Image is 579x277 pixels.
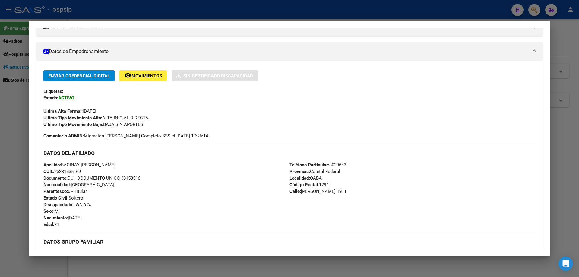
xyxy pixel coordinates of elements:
[183,73,253,79] span: Sin Certificado Discapacidad
[43,89,63,94] strong: Etiquetas:
[43,222,54,227] strong: Edad:
[43,195,83,201] span: Soltero
[43,162,61,168] strong: Apellido:
[43,238,536,245] h3: DATOS GRUPO FAMILIAR
[131,73,162,79] span: Movimientos
[43,109,83,114] strong: Última Alta Formal:
[43,115,148,121] span: ALTA INICIAL DIRECTA
[43,133,208,139] span: Migración [PERSON_NAME] Completo SSS el [DATE] 17:26:14
[43,189,87,194] span: 0 - Titular
[289,175,322,181] span: CABA
[43,175,68,181] strong: Documento:
[36,42,543,61] mat-expansion-panel-header: Datos de Empadronamiento
[289,175,310,181] strong: Localidad:
[119,70,167,81] button: Movimientos
[43,209,59,214] span: M
[289,169,340,174] span: Capital Federal
[124,72,131,79] mat-icon: remove_red_eye
[43,122,143,127] span: BAJA SIN APORTES
[76,202,91,207] i: NO (00)
[43,222,59,227] span: 31
[43,202,73,207] strong: Discapacitado:
[58,95,74,101] strong: ACTIVO
[43,189,68,194] strong: Parentesco:
[43,169,81,174] span: 23381535169
[43,48,528,55] mat-panel-title: Datos de Empadronamiento
[289,189,346,194] span: [PERSON_NAME] 1911
[43,169,54,174] strong: CUIL:
[289,182,329,187] span: 1294
[43,175,140,181] span: DU - DOCUMENTO UNICO 38153516
[43,115,102,121] strong: Ultimo Tipo Movimiento Alta:
[43,95,58,101] strong: Estado:
[172,70,258,81] button: Sin Certificado Discapacidad
[558,257,573,271] div: Open Intercom Messenger
[43,70,115,81] button: Enviar Credencial Digital
[43,182,71,187] strong: Nacionalidad:
[289,162,329,168] strong: Teléfono Particular:
[43,133,84,139] strong: Comentario ADMIN:
[43,195,68,201] strong: Estado Civil:
[289,189,301,194] strong: Calle:
[43,122,103,127] strong: Ultimo Tipo Movimiento Baja:
[289,162,346,168] span: 3029643
[43,162,115,168] span: BAGINAY [PERSON_NAME]
[43,109,96,114] span: [DATE]
[48,73,110,79] span: Enviar Credencial Digital
[43,209,55,214] strong: Sexo:
[43,215,68,221] strong: Nacimiento:
[43,215,81,221] span: [DATE]
[289,169,310,174] strong: Provincia:
[289,182,319,187] strong: Código Postal:
[43,182,114,187] span: [GEOGRAPHIC_DATA]
[43,150,536,156] h3: DATOS DEL AFILIADO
